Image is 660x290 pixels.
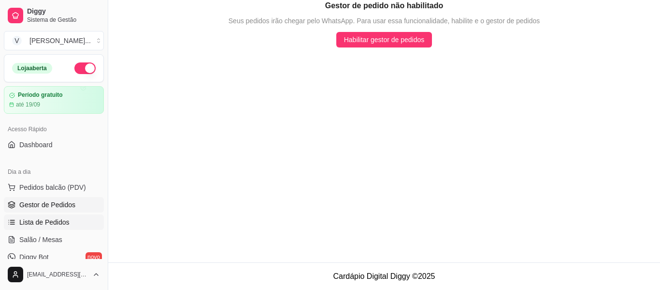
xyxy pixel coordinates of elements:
[4,164,104,180] div: Dia a dia
[74,62,96,74] button: Alterar Status
[12,63,52,74] div: Loja aberta
[27,16,100,24] span: Sistema de Gestão
[4,197,104,213] a: Gestor de Pedidos
[19,140,53,150] span: Dashboard
[12,36,22,46] span: V
[16,101,40,108] article: até 19/09
[229,15,540,26] span: Seus pedidos irão chegar pelo WhatsApp. Para usar essa funcionalidade, habilite e o gestor de ped...
[4,232,104,247] a: Salão / Mesas
[336,32,432,47] button: Habilitar gestor de pedidos
[18,92,63,99] article: Período gratuito
[4,214,104,230] a: Lista de Pedidos
[4,137,104,153] a: Dashboard
[19,252,49,262] span: Diggy Bot
[19,200,75,210] span: Gestor de Pedidos
[19,217,70,227] span: Lista de Pedidos
[19,183,86,192] span: Pedidos balcão (PDV)
[29,36,91,46] div: [PERSON_NAME] ...
[27,7,100,16] span: Diggy
[108,262,660,290] footer: Cardápio Digital Diggy © 2025
[4,249,104,265] a: Diggy Botnovo
[4,180,104,195] button: Pedidos balcão (PDV)
[19,235,62,244] span: Salão / Mesas
[4,263,104,286] button: [EMAIL_ADDRESS][DOMAIN_NAME]
[27,271,88,278] span: [EMAIL_ADDRESS][DOMAIN_NAME]
[4,31,104,50] button: Select a team
[4,86,104,114] a: Período gratuitoaté 19/09
[4,122,104,137] div: Acesso Rápido
[4,4,104,27] a: DiggySistema de Gestão
[344,34,425,45] span: Habilitar gestor de pedidos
